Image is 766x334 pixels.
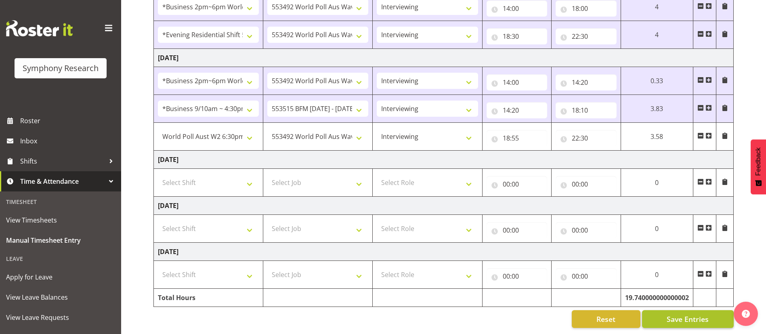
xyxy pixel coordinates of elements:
td: 0 [621,169,693,197]
input: Click to select... [556,268,617,284]
img: help-xxl-2.png [742,310,750,318]
input: Click to select... [487,176,548,192]
td: [DATE] [154,151,734,169]
td: [DATE] [154,49,734,67]
input: Click to select... [556,28,617,44]
td: 3.58 [621,123,693,151]
input: Click to select... [487,0,548,17]
input: Click to select... [487,28,548,44]
span: Inbox [20,135,117,147]
td: 0 [621,261,693,289]
span: Save Entries [667,314,709,324]
td: 0 [621,215,693,243]
input: Click to select... [556,74,617,90]
td: [DATE] [154,243,734,261]
input: Click to select... [556,0,617,17]
input: Click to select... [487,268,548,284]
input: Click to select... [556,176,617,192]
div: Timesheet [2,193,119,210]
input: Click to select... [487,74,548,90]
input: Click to select... [487,222,548,238]
span: View Leave Requests [6,311,115,323]
span: Apply for Leave [6,271,115,283]
span: Time & Attendance [20,175,105,187]
input: Click to select... [556,222,617,238]
td: 19.740000000000002 [621,289,693,307]
span: View Leave Balances [6,291,115,303]
button: Feedback - Show survey [751,139,766,194]
td: Total Hours [154,289,263,307]
input: Click to select... [487,102,548,118]
input: Click to select... [556,102,617,118]
td: [DATE] [154,197,734,215]
a: View Leave Balances [2,287,119,307]
button: Save Entries [642,310,734,328]
span: Feedback [755,147,762,176]
input: Click to select... [556,130,617,146]
img: Rosterit website logo [6,20,73,36]
span: Manual Timesheet Entry [6,234,115,246]
a: Manual Timesheet Entry [2,230,119,250]
span: Shifts [20,155,105,167]
a: View Leave Requests [2,307,119,328]
span: Reset [596,314,615,324]
td: 0.33 [621,67,693,95]
button: Reset [572,310,640,328]
input: Click to select... [487,130,548,146]
td: 3.83 [621,95,693,123]
span: View Timesheets [6,214,115,226]
a: View Timesheets [2,210,119,230]
a: Apply for Leave [2,267,119,287]
td: 4 [621,21,693,49]
div: Leave [2,250,119,267]
div: Symphony Research [23,62,99,74]
span: Roster [20,115,117,127]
